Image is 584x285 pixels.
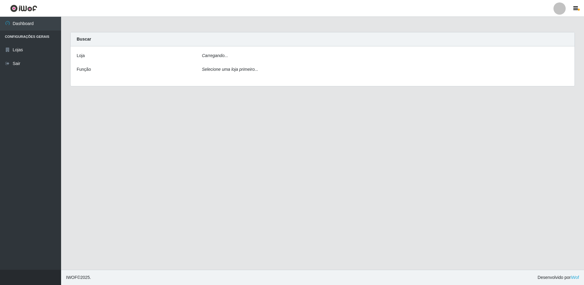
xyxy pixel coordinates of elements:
span: Desenvolvido por [538,274,579,281]
img: CoreUI Logo [10,5,37,12]
i: Selecione uma loja primeiro... [202,67,258,72]
span: © 2025 . [66,274,91,281]
i: Carregando... [202,53,228,58]
strong: Buscar [77,37,91,41]
label: Loja [77,52,85,59]
a: iWof [571,275,579,280]
label: Função [77,66,91,73]
span: IWOF [66,275,77,280]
